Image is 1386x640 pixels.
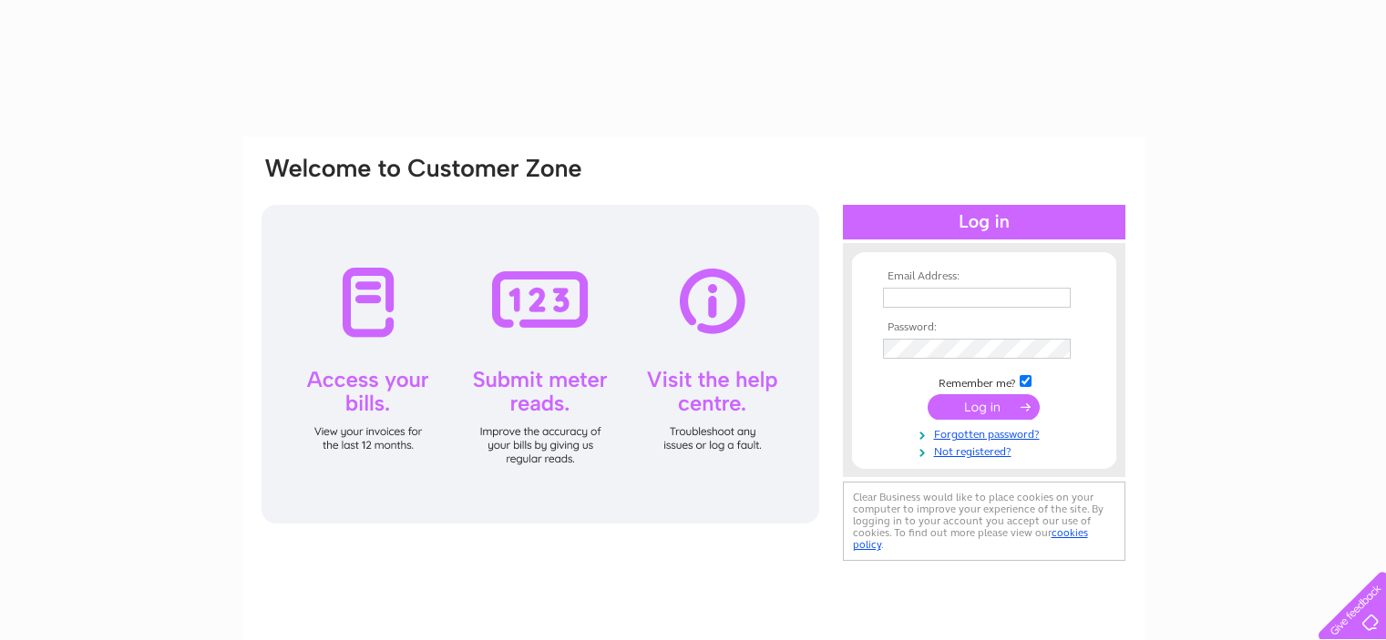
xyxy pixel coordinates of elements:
input: Submit [928,394,1040,420]
div: Clear Business would like to place cookies on your computer to improve your experience of the sit... [843,482,1125,561]
a: cookies policy [853,526,1088,551]
a: Forgotten password? [883,424,1090,442]
a: Not registered? [883,442,1090,459]
td: Remember me? [878,372,1090,391]
th: Email Address: [878,270,1090,283]
th: Password: [878,321,1090,334]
